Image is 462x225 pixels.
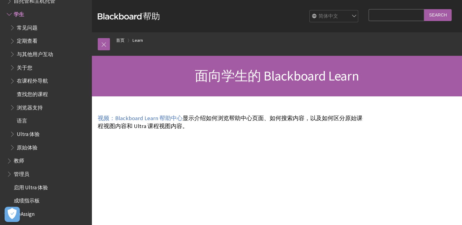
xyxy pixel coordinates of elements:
a: 视频：Blackboard Learn 帮助中心 [98,115,183,122]
span: SafeAssign [11,209,35,217]
a: 首页 [116,37,125,44]
a: Learn [133,37,143,44]
span: 成绩指示板 [14,195,40,204]
span: 教师 [14,156,24,164]
span: 常见问题 [17,23,38,31]
span: 关于您 [17,62,32,71]
select: Site Language Selector [310,10,358,23]
span: 语言 [17,116,27,124]
strong: Blackboard [98,13,143,20]
span: Ultra 体验 [17,129,40,137]
span: 学生 [14,9,24,17]
a: Blackboard帮助 [98,11,160,22]
span: 与其他用户互动 [17,49,53,57]
span: 在课程外导航 [17,76,48,84]
input: Search [424,9,452,21]
span: 管理员 [14,169,29,177]
span: 原始体验 [17,142,38,151]
button: Open Preferences [5,207,20,222]
span: 查找您的课程 [17,89,48,97]
span: 定期查看 [17,36,38,44]
p: 显示介绍如何浏览帮助中心页面、如何搜索内容，以及如何区分原始课程视图内容和 Ultra 课程视图内容。 [98,114,366,130]
span: 启用 Ultra 体验 [14,182,48,191]
span: 浏览器支持 [17,102,43,111]
span: 面向学生的 Blackboard Learn [195,67,358,84]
